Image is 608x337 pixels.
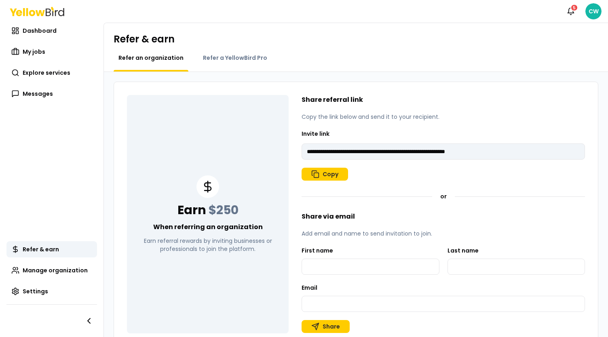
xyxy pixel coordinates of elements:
[23,287,48,295] span: Settings
[6,23,97,39] a: Dashboard
[302,230,585,238] p: Add email and name to send invitation to join.
[302,284,317,292] label: Email
[6,241,97,257] a: Refer & earn
[302,246,333,255] label: First name
[23,266,88,274] span: Manage organization
[6,283,97,299] a: Settings
[302,95,585,105] h2: Share referral link
[23,90,53,98] span: Messages
[570,4,578,11] div: 5
[177,203,239,217] h2: Earn
[6,86,97,102] a: Messages
[23,245,59,253] span: Refer & earn
[118,54,184,62] span: Refer an organization
[203,54,267,62] span: Refer a YellowBird Pro
[114,54,188,62] a: Refer an organization
[23,27,57,35] span: Dashboard
[6,65,97,81] a: Explore services
[6,262,97,278] a: Manage organization
[153,222,263,232] p: When referring an organization
[137,237,279,253] p: Earn referral rewards by inviting businesses or professionals to join the platform.
[302,212,585,221] h2: Share via email
[563,3,579,19] button: 5
[302,130,329,138] label: Invite link
[448,246,479,255] label: Last name
[302,113,585,121] p: Copy the link below and send it to your recipient.
[198,54,272,62] a: Refer a YellowBird Pro
[302,168,348,181] button: Copy
[23,48,45,56] span: My jobs
[302,320,350,333] button: Share
[209,201,239,219] span: $250
[6,44,97,60] a: My jobs
[23,69,70,77] span: Explore services
[114,33,598,46] h1: Refer & earn
[585,3,602,19] span: CW
[440,192,447,200] span: or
